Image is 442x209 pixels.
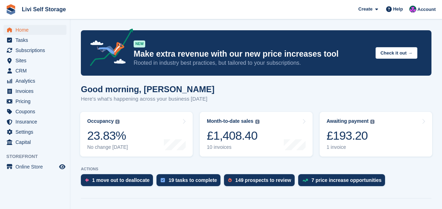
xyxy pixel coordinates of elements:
[161,178,165,182] img: task-75834270c22a3079a89374b754ae025e5fb1db73e45f91037f5363f120a921f8.svg
[255,120,260,124] img: icon-info-grey-7440780725fd019a000dd9b08b2336e03edf1995a4989e88bcd33f0948082b44.svg
[81,167,431,171] p: ACTIONS
[4,66,66,76] a: menu
[15,137,58,147] span: Capital
[235,177,291,183] div: 149 prospects to review
[4,96,66,106] a: menu
[168,177,217,183] div: 19 tasks to complete
[4,107,66,116] a: menu
[4,45,66,55] a: menu
[207,144,259,150] div: 10 invoices
[224,174,298,190] a: 149 prospects to review
[4,127,66,137] a: menu
[85,178,89,182] img: move_outs_to_deallocate_icon-f764333ba52eb49d3ac5e1228854f67142a1ed5810a6f6cc68b1a99e826820c5.svg
[376,47,417,59] button: Check it out →
[81,84,214,94] h1: Good morning, [PERSON_NAME]
[15,127,58,137] span: Settings
[15,56,58,65] span: Sites
[15,86,58,96] span: Invoices
[87,128,128,143] div: 23.83%
[15,66,58,76] span: CRM
[4,56,66,65] a: menu
[84,28,133,69] img: price-adjustments-announcement-icon-8257ccfd72463d97f412b2fc003d46551f7dbcb40ab6d574587a9cd5c0d94...
[81,95,214,103] p: Here's what's happening across your business [DATE]
[4,117,66,127] a: menu
[134,49,370,59] p: Make extra revenue with our new price increases tool
[15,45,58,55] span: Subscriptions
[207,118,253,124] div: Month-to-date sales
[200,112,312,157] a: Month-to-date sales £1,408.40 10 invoices
[298,174,389,190] a: 7 price increase opportunities
[15,107,58,116] span: Coupons
[87,144,128,150] div: No change [DATE]
[134,59,370,67] p: Rooted in industry best practices, but tailored to your subscriptions.
[228,178,232,182] img: prospect-51fa495bee0391a8d652442698ab0144808aea92771e9ea1ae160a38d050c398.svg
[92,177,149,183] div: 1 move out to deallocate
[312,177,382,183] div: 7 price increase opportunities
[207,128,259,143] div: £1,408.40
[409,6,416,13] img: Graham Cameron
[4,137,66,147] a: menu
[15,96,58,106] span: Pricing
[134,40,145,47] div: NEW
[393,6,403,13] span: Help
[6,4,16,15] img: stora-icon-8386f47178a22dfd0bd8f6a31ec36ba5ce8667c1dd55bd0f319d3a0aa187defe.svg
[370,120,374,124] img: icon-info-grey-7440780725fd019a000dd9b08b2336e03edf1995a4989e88bcd33f0948082b44.svg
[80,112,193,157] a: Occupancy 23.83% No change [DATE]
[302,179,308,182] img: price_increase_opportunities-93ffe204e8149a01c8c9dc8f82e8f89637d9d84a8eef4429ea346261dce0b2c0.svg
[4,76,66,86] a: menu
[15,25,58,35] span: Home
[87,118,114,124] div: Occupancy
[327,128,375,143] div: £193.20
[156,174,224,190] a: 19 tasks to complete
[4,86,66,96] a: menu
[15,35,58,45] span: Tasks
[4,25,66,35] a: menu
[15,117,58,127] span: Insurance
[81,174,156,190] a: 1 move out to deallocate
[15,76,58,86] span: Analytics
[19,4,69,15] a: Livi Self Storage
[327,118,369,124] div: Awaiting payment
[15,162,58,172] span: Online Store
[417,6,436,13] span: Account
[4,162,66,172] a: menu
[115,120,120,124] img: icon-info-grey-7440780725fd019a000dd9b08b2336e03edf1995a4989e88bcd33f0948082b44.svg
[6,153,70,160] span: Storefront
[358,6,372,13] span: Create
[58,163,66,171] a: Preview store
[327,144,375,150] div: 1 invoice
[4,35,66,45] a: menu
[320,112,432,157] a: Awaiting payment £193.20 1 invoice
